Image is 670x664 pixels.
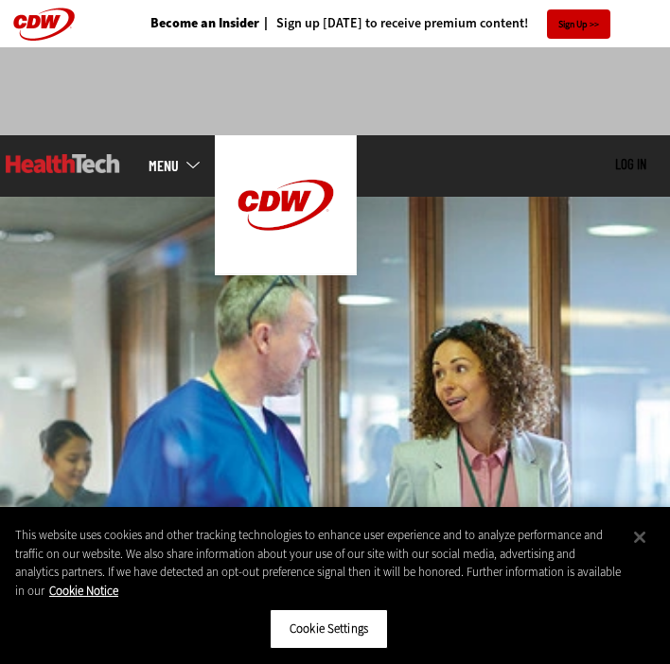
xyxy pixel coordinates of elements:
div: User menu [615,156,646,174]
div: This website uses cookies and other tracking technologies to enhance user experience and to analy... [15,526,622,600]
a: CDW [215,260,357,280]
img: Home [6,154,120,173]
button: Close [619,516,661,558]
a: mobile-menu [149,158,215,173]
a: Log in [615,155,646,172]
img: Home [215,135,357,275]
a: Become an Insider [150,17,259,30]
a: Sign up [DATE] to receive premium content! [259,17,528,30]
button: Cookie Settings [270,609,388,649]
a: More information about your privacy [49,583,118,599]
a: Sign Up [547,9,610,39]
